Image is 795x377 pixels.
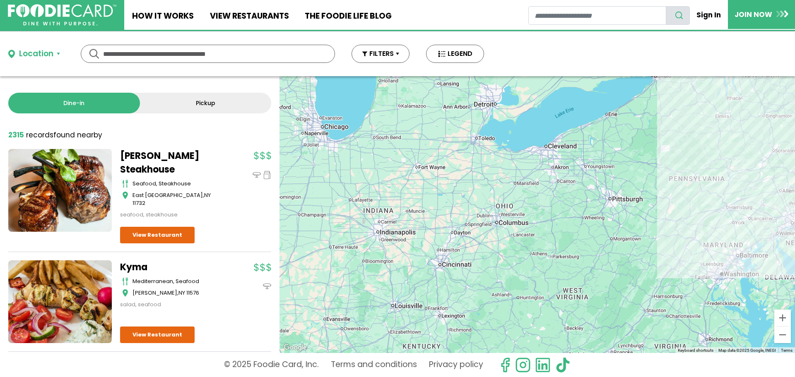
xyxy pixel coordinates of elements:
[263,282,271,291] img: dinein_icon.svg
[781,348,793,353] a: Terms
[224,357,319,373] p: © 2025 Foodie Card, Inc.
[132,180,224,188] div: seafood, steakhouse
[8,130,24,140] strong: 2315
[132,199,145,207] span: 11732
[122,277,128,286] img: cutlery_icon.svg
[8,4,116,26] img: FoodieCard; Eat, Drink, Save, Donate
[718,348,776,353] span: Map data ©2025 Google, INEGI
[497,357,513,373] svg: check us out on facebook
[122,191,128,199] img: map_icon.svg
[19,48,53,60] div: Location
[8,48,60,60] button: Location
[186,289,199,297] span: 11576
[120,149,224,176] a: [PERSON_NAME] Steakhouse
[535,357,551,373] img: linkedin.svg
[132,277,224,286] div: mediterranean, seafood
[120,300,224,309] div: salad, seafood
[528,6,666,25] input: restaurant search
[140,93,272,113] a: Pickup
[120,211,224,219] div: seafood, steakhouse
[253,171,261,179] img: dinein_icon.svg
[132,289,177,297] span: [PERSON_NAME]
[426,45,484,63] button: LEGEND
[8,130,102,141] div: found nearby
[678,348,713,353] button: Keyboard shortcuts
[263,171,271,179] img: pickup_icon.svg
[429,357,483,373] a: Privacy policy
[132,289,224,297] div: ,
[352,45,410,63] button: FILTERS
[26,130,53,140] span: records
[690,6,728,24] a: Sign In
[122,289,128,297] img: map_icon.svg
[282,342,309,353] img: Google
[120,260,224,274] a: Kyma
[774,327,791,343] button: Zoom out
[120,327,195,343] a: View Restaurant
[178,289,185,297] span: NY
[331,357,417,373] a: Terms and conditions
[122,180,128,188] img: cutlery_icon.svg
[204,191,211,199] span: NY
[555,357,571,373] img: tiktok.svg
[8,93,140,113] a: Dine-in
[132,191,224,207] div: ,
[120,227,195,243] a: View Restaurant
[666,6,690,25] button: search
[132,191,203,199] span: East [GEOGRAPHIC_DATA]
[282,342,309,353] a: Open this area in Google Maps (opens a new window)
[774,310,791,326] button: Zoom in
